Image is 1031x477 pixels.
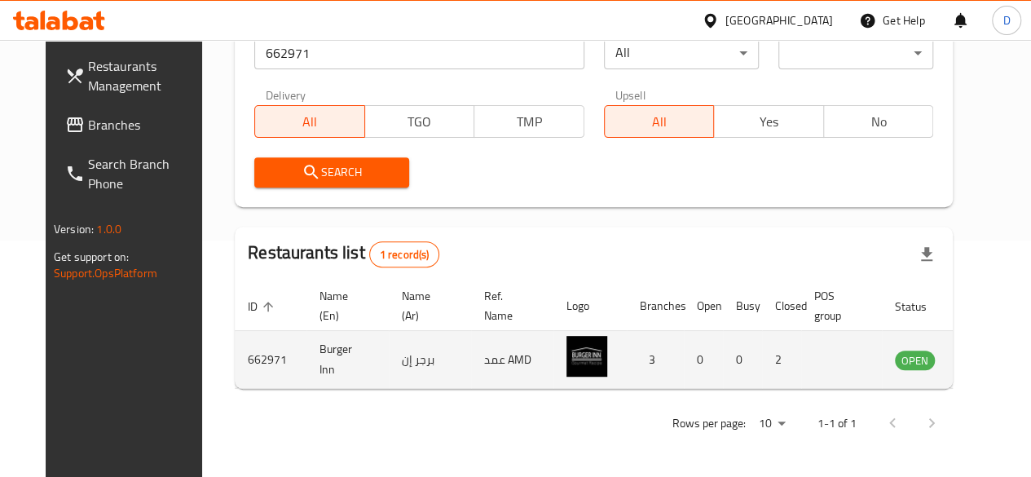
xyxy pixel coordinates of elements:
[54,246,129,267] span: Get support on:
[266,89,306,100] label: Delivery
[752,412,791,436] div: Rows per page:
[762,331,801,389] td: 2
[319,286,369,325] span: Name (En)
[484,286,534,325] span: Ref. Name
[481,110,577,134] span: TMP
[402,286,452,325] span: Name (Ar)
[823,105,933,138] button: No
[627,331,684,389] td: 3
[907,235,946,274] div: Export file
[611,110,707,134] span: All
[254,157,409,188] button: Search
[474,105,584,138] button: TMP
[713,105,823,138] button: Yes
[96,219,121,240] span: 1.0.0
[831,110,927,134] span: No
[364,105,474,138] button: TGO
[684,331,723,389] td: 0
[566,336,607,377] img: Burger Inn
[627,281,684,331] th: Branches
[254,105,364,138] button: All
[369,241,440,267] div: Total records count
[1002,11,1010,29] span: D
[267,162,396,183] span: Search
[306,331,389,389] td: Burger Inn
[88,115,205,135] span: Branches
[762,281,801,331] th: Closed
[389,331,471,389] td: برجر إن
[370,247,439,263] span: 1 record(s)
[604,37,759,69] div: All
[235,281,1024,389] table: enhanced table
[895,297,948,316] span: Status
[672,413,746,434] p: Rows per page:
[814,286,862,325] span: POS group
[720,110,817,134] span: Yes
[54,263,157,284] a: Support.OpsPlatform
[615,89,645,100] label: Upsell
[52,144,218,203] a: Search Branch Phone
[235,331,306,389] td: 662971
[723,331,762,389] td: 0
[553,281,627,331] th: Logo
[778,37,933,69] div: ​
[372,110,468,134] span: TGO
[817,413,857,434] p: 1-1 of 1
[52,46,218,105] a: Restaurants Management
[88,56,205,95] span: Restaurants Management
[254,37,584,69] input: Search for restaurant name or ID..
[88,154,205,193] span: Search Branch Phone
[895,351,935,370] span: OPEN
[684,281,723,331] th: Open
[471,331,553,389] td: عمد AMD
[604,105,714,138] button: All
[248,241,439,267] h2: Restaurants list
[262,110,358,134] span: All
[54,219,94,240] span: Version:
[723,281,762,331] th: Busy
[248,297,279,316] span: ID
[725,11,833,29] div: [GEOGRAPHIC_DATA]
[52,105,218,144] a: Branches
